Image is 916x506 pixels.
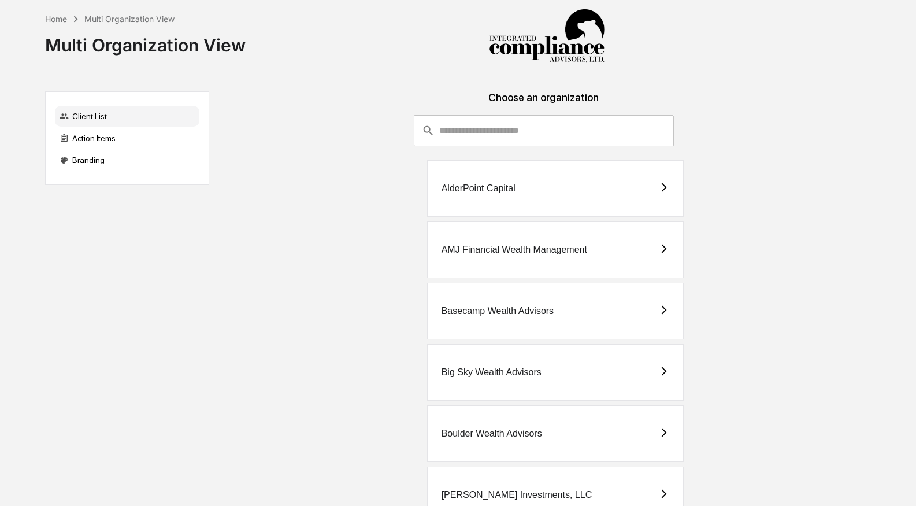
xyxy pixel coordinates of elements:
div: AlderPoint Capital [442,183,516,194]
div: Branding [55,150,199,171]
div: Basecamp Wealth Advisors [442,306,554,316]
div: Choose an organization [218,91,870,115]
img: Integrated Compliance Advisors [489,9,605,64]
div: Home [45,14,67,24]
div: consultant-dashboard__filter-organizations-search-bar [414,115,674,146]
div: Client List [55,106,199,127]
div: Multi Organization View [45,25,246,56]
div: Action Items [55,128,199,149]
div: Big Sky Wealth Advisors [442,367,542,378]
div: Multi Organization View [84,14,175,24]
div: [PERSON_NAME] Investments, LLC [442,490,592,500]
div: AMJ Financial Wealth Management [442,245,587,255]
div: Boulder Wealth Advisors [442,429,542,439]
